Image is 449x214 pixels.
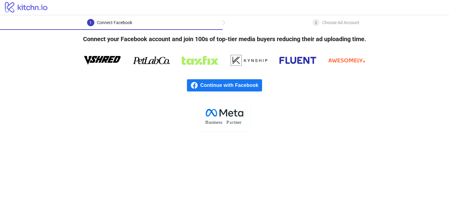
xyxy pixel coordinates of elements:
[205,119,208,125] tspan: B
[234,119,242,125] tspan: tner
[73,30,376,48] h4: Connect your Facebook account and join 100s of top-tier media buyers reducing their ad uploading ...
[97,19,132,26] div: Connect Facebook
[209,119,222,125] tspan: usiness
[232,119,234,125] tspan: r
[89,21,92,25] span: 1
[200,79,262,91] span: Continue with Facebook
[322,19,360,26] div: Choose Ad Account
[226,119,229,125] tspan: P
[187,79,262,91] a: Continue with Facebook
[315,21,317,25] span: 2
[230,119,232,125] tspan: a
